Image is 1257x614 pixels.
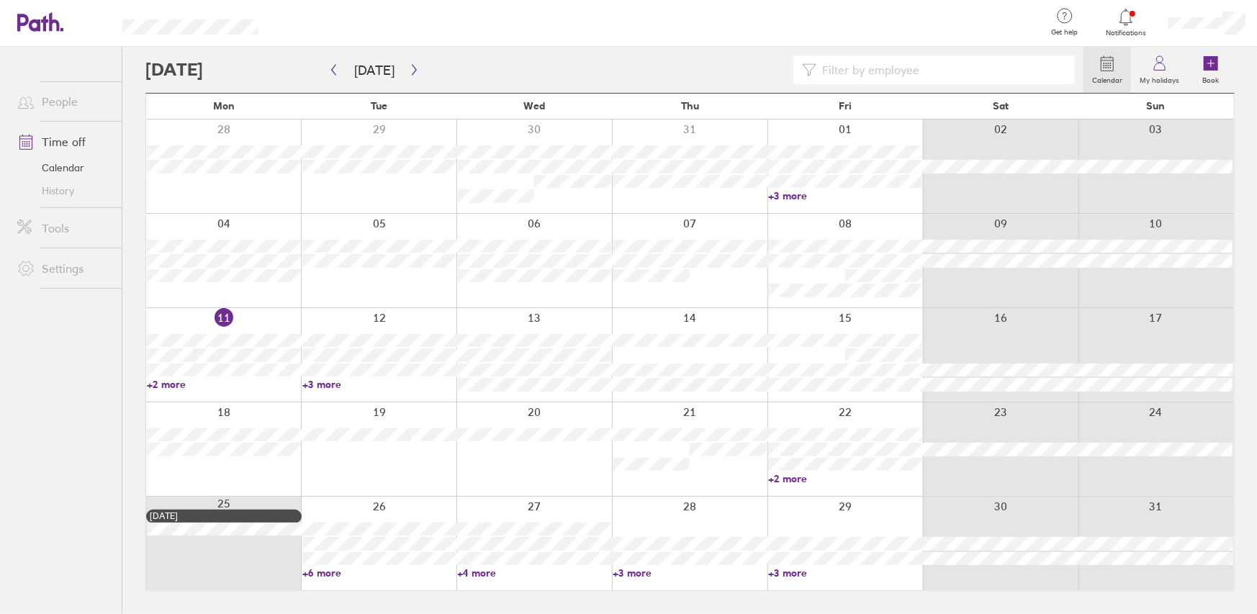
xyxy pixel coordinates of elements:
a: Time off [6,127,122,156]
span: Sat [993,100,1009,112]
span: Thu [681,100,699,112]
div: [DATE] [150,511,298,521]
a: Calendar [6,156,122,179]
a: Calendar [1083,47,1131,93]
button: [DATE] [343,58,406,82]
a: History [6,179,122,202]
a: Settings [6,254,122,283]
a: +3 more [302,378,456,391]
span: Mon [213,100,235,112]
span: Wed [523,100,545,112]
input: Filter by employee [816,56,1066,83]
label: Book [1194,72,1228,85]
a: +3 more [768,189,922,202]
a: +3 more [768,566,922,579]
a: +2 more [147,378,301,391]
a: +4 more [458,566,612,579]
span: Fri [839,100,852,112]
a: +3 more [613,566,767,579]
span: Notifications [1103,29,1150,37]
a: My holidays [1131,47,1188,93]
a: +6 more [302,566,456,579]
a: People [6,87,122,116]
label: My holidays [1131,72,1188,85]
span: Get help [1042,28,1089,37]
a: +2 more [768,472,922,485]
span: Sun [1147,100,1166,112]
span: Tue [371,100,387,112]
label: Calendar [1083,72,1131,85]
a: Book [1188,47,1234,93]
a: Notifications [1103,7,1150,37]
a: Tools [6,214,122,243]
